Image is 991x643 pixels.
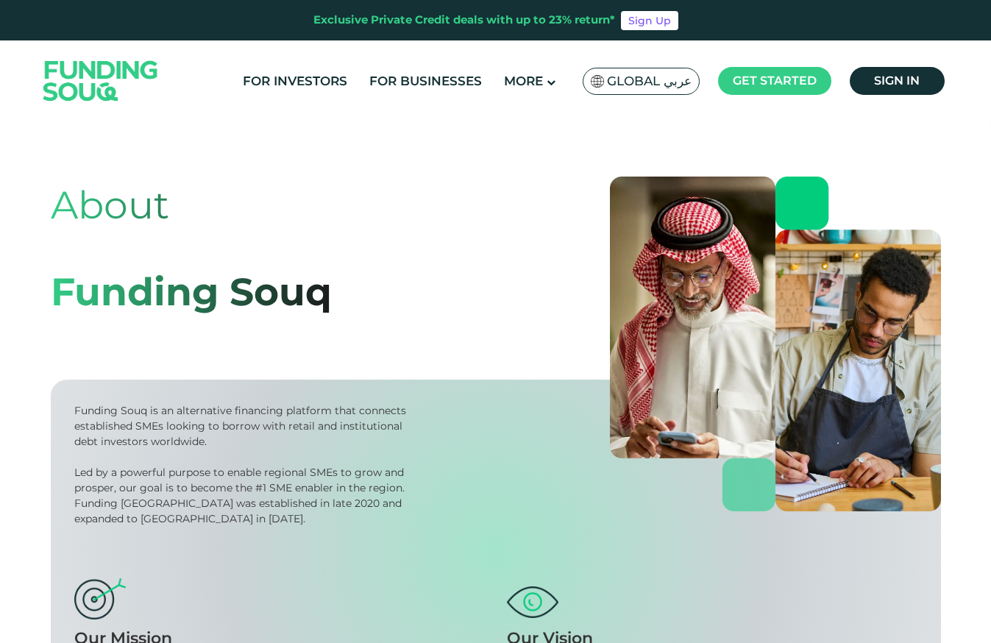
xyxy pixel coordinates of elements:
[313,12,615,29] div: Exclusive Private Credit deals with up to 23% return*
[610,177,941,511] img: about-us-banner
[607,73,692,90] span: Global عربي
[51,263,332,321] div: Funding Souq
[507,586,558,617] img: vision
[74,465,411,527] div: Led by a powerful purpose to enable regional SMEs to grow and prosper, our goal is to become the ...
[74,578,126,619] img: mission
[874,74,920,88] span: Sign in
[621,11,678,30] a: Sign Up
[733,74,817,88] span: Get started
[74,403,411,450] div: Funding Souq is an alternative financing platform that connects established SMEs looking to borro...
[591,75,604,88] img: SA Flag
[850,67,945,95] a: Sign in
[366,69,486,93] a: For Businesses
[504,74,543,88] span: More
[29,43,173,118] img: Logo
[239,69,351,93] a: For Investors
[51,177,332,234] div: About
